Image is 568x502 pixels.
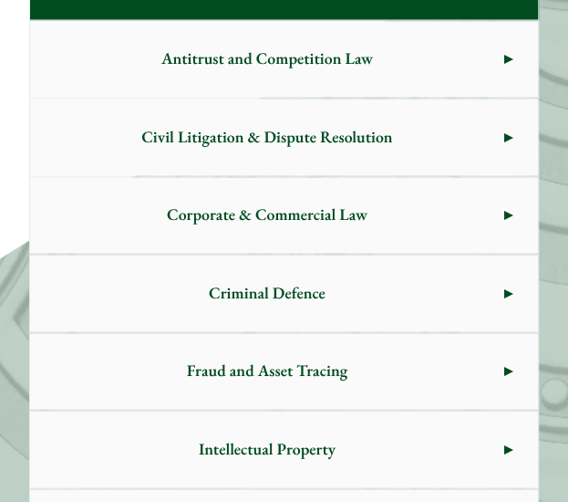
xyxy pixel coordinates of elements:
a: Criminal Defence [30,255,538,331]
a: Fraud and Asset Tracing [30,333,538,410]
span: Antitrust and Competition Law [30,21,504,98]
span: Fraud and Asset Tracing [30,333,504,410]
span: Intellectual Property [30,411,504,487]
a: Antitrust and Competition Law [30,21,538,98]
span: Corporate & Commercial Law [30,177,504,254]
a: Corporate & Commercial Law [30,177,538,254]
a: Intellectual Property [30,411,538,487]
a: Civil Litigation & Dispute Resolution [30,99,538,175]
span: Criminal Defence [30,255,504,331]
span: Civil Litigation & Dispute Resolution [30,99,504,175]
